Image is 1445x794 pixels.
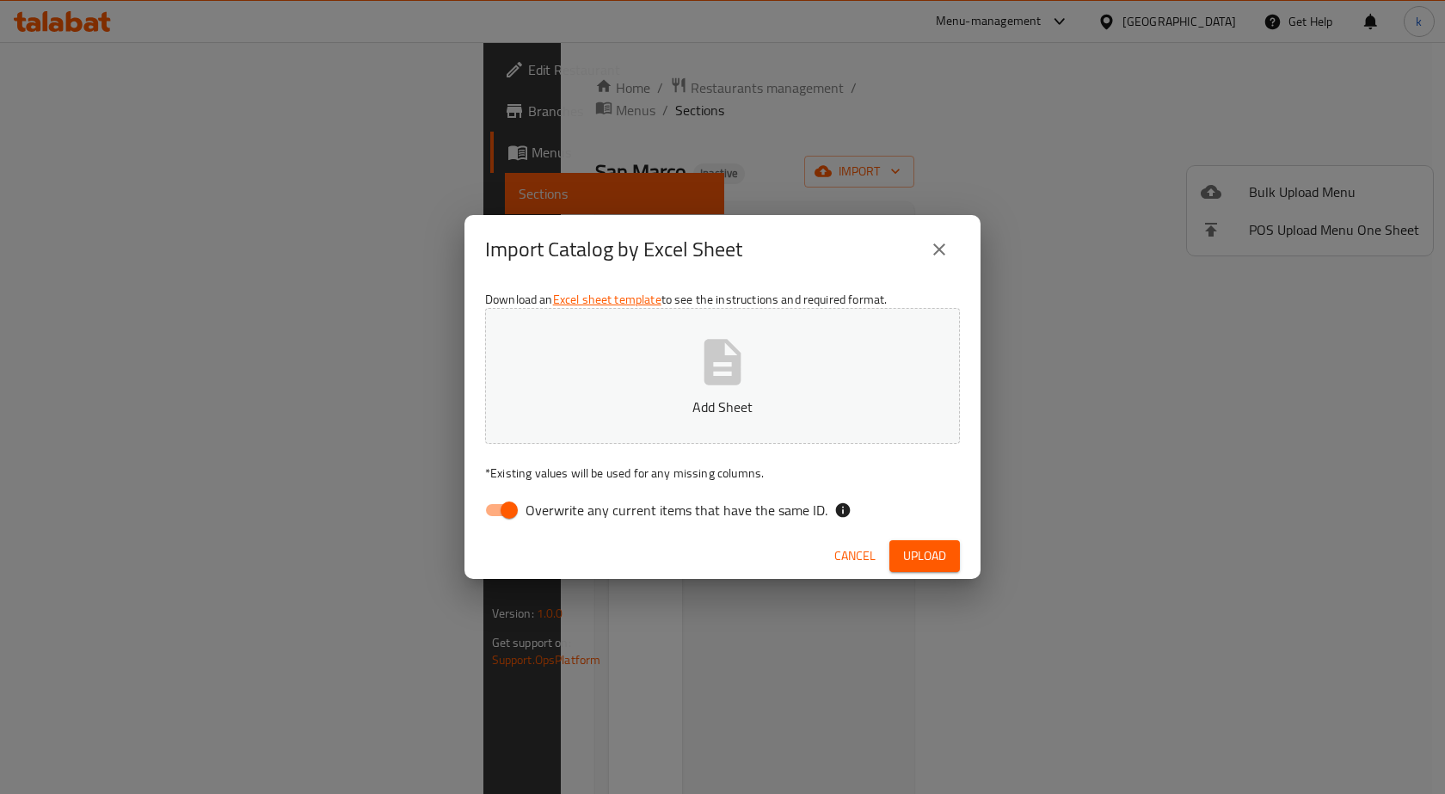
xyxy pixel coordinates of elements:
[512,397,933,417] p: Add Sheet
[464,284,981,533] div: Download an to see the instructions and required format.
[827,540,882,572] button: Cancel
[485,308,960,444] button: Add Sheet
[485,236,742,263] h2: Import Catalog by Excel Sheet
[834,545,876,567] span: Cancel
[485,465,960,482] p: Existing values will be used for any missing columns.
[553,288,661,311] a: Excel sheet template
[526,500,827,520] span: Overwrite any current items that have the same ID.
[889,540,960,572] button: Upload
[834,502,852,519] svg: If the overwrite option isn't selected, then the items that match an existing ID will be ignored ...
[919,229,960,270] button: close
[903,545,946,567] span: Upload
